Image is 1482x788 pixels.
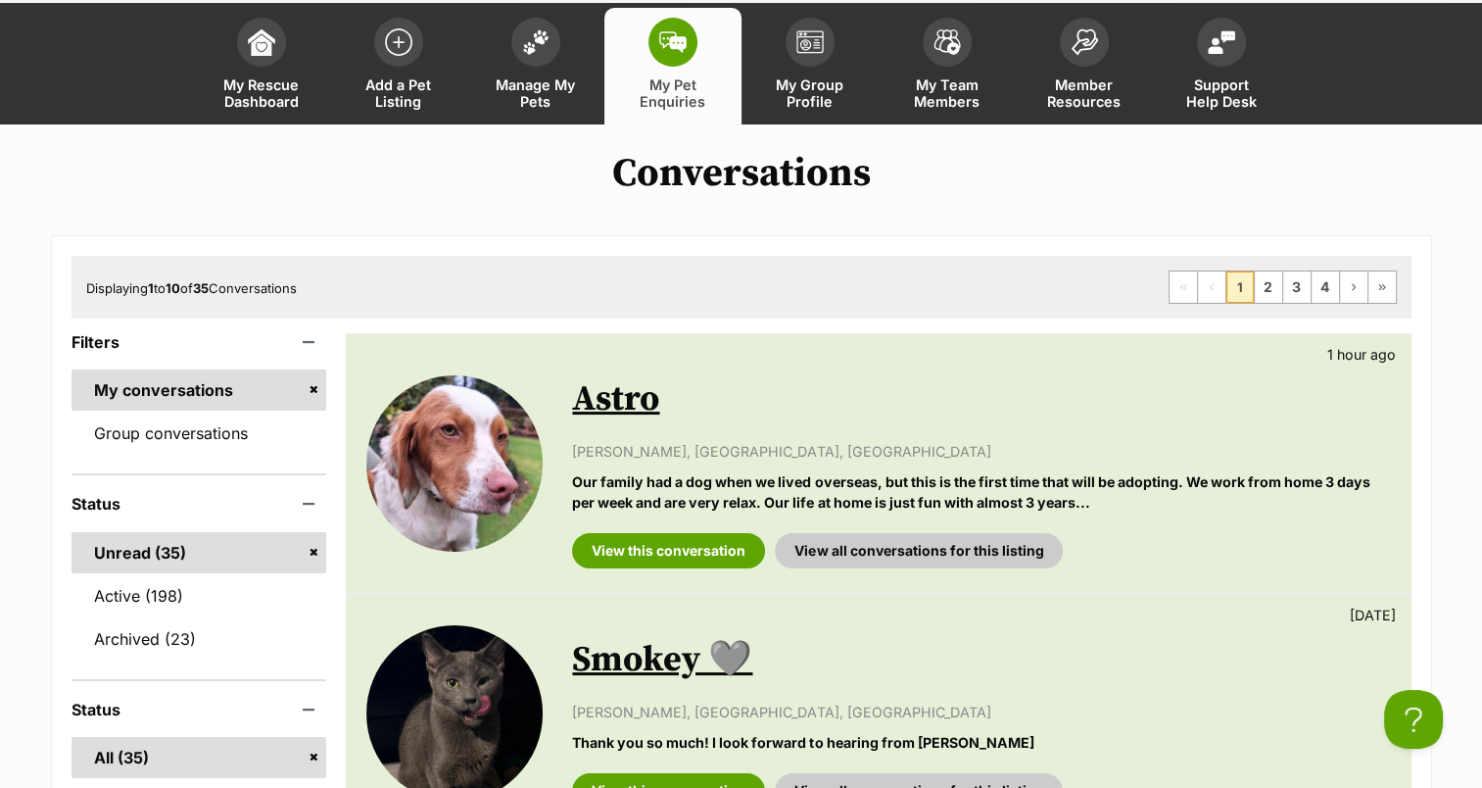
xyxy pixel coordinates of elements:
[330,8,467,124] a: Add a Pet Listing
[1350,605,1396,625] p: [DATE]
[72,701,327,718] header: Status
[903,76,991,110] span: My Team Members
[1208,30,1235,54] img: help-desk-icon-fdf02630f3aa405de69fd3d07c3f3aa587a6932b1a1747fa1d2bba05be0121f9.svg
[1040,76,1128,110] span: Member Resources
[1170,271,1197,303] span: First page
[572,702,1390,722] p: [PERSON_NAME], [GEOGRAPHIC_DATA], [GEOGRAPHIC_DATA]
[86,280,297,296] span: Displaying to of Conversations
[72,333,327,351] header: Filters
[385,28,412,56] img: add-pet-listing-icon-0afa8454b4691262ce3f59096e99ab1cd57d4a30225e0717b998d2c9b9846f56.svg
[166,280,180,296] strong: 10
[1016,8,1153,124] a: Member Resources
[366,375,543,552] img: Astro
[572,638,752,682] a: Smokey 🩶
[1177,76,1266,110] span: Support Help Desk
[72,618,327,660] a: Archived (23)
[1340,271,1367,303] a: Next page
[1283,271,1311,303] a: Page 3
[741,8,879,124] a: My Group Profile
[1255,271,1282,303] a: Page 2
[572,377,659,421] a: Astro
[933,29,961,55] img: team-members-icon-5396bd8760b3fe7c0b43da4ab00e1e3bb1a5d9ba89233759b79545d2d3fc5d0d.svg
[1384,690,1443,749] iframe: Help Scout Beacon - Open
[629,76,717,110] span: My Pet Enquiries
[659,31,687,53] img: pet-enquiries-icon-7e3ad2cf08bfb03b45e93fb7055b45f3efa6380592205ae92323e6603595dc1f.svg
[572,533,765,568] a: View this conversation
[248,28,275,56] img: dashboard-icon-eb2f2d2d3e046f16d808141f083e7271f6b2e854fb5c12c21221c1fb7104beca.svg
[72,413,327,454] a: Group conversations
[355,76,443,110] span: Add a Pet Listing
[1169,271,1397,304] nav: Pagination
[1226,271,1254,303] span: Page 1
[72,532,327,573] a: Unread (35)
[72,495,327,513] header: Status
[72,737,327,778] a: All (35)
[148,280,154,296] strong: 1
[775,533,1063,568] a: View all conversations for this listing
[879,8,1016,124] a: My Team Members
[604,8,741,124] a: My Pet Enquiries
[492,76,580,110] span: Manage My Pets
[572,441,1390,462] p: [PERSON_NAME], [GEOGRAPHIC_DATA], [GEOGRAPHIC_DATA]
[217,76,306,110] span: My Rescue Dashboard
[72,575,327,616] a: Active (198)
[193,280,209,296] strong: 35
[1198,271,1225,303] span: Previous page
[1327,344,1396,365] p: 1 hour ago
[467,8,604,124] a: Manage My Pets
[72,369,327,411] a: My conversations
[766,76,854,110] span: My Group Profile
[572,471,1390,514] p: Our family had a dog when we lived overseas, but this is the first time that will be adopting. We...
[1368,271,1396,303] a: Last page
[522,29,550,55] img: manage-my-pets-icon-02211641906a0b7f246fdf0571729dbe1e7629f14944591b6c1af311fb30b64b.svg
[572,732,1390,753] p: Thank you so much! I look forward to hearing from [PERSON_NAME]
[1312,271,1339,303] a: Page 4
[193,8,330,124] a: My Rescue Dashboard
[796,30,824,54] img: group-profile-icon-3fa3cf56718a62981997c0bc7e787c4b2cf8bcc04b72c1350f741eb67cf2f40e.svg
[1153,8,1290,124] a: Support Help Desk
[1071,28,1098,55] img: member-resources-icon-8e73f808a243e03378d46382f2149f9095a855e16c252ad45f914b54edf8863c.svg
